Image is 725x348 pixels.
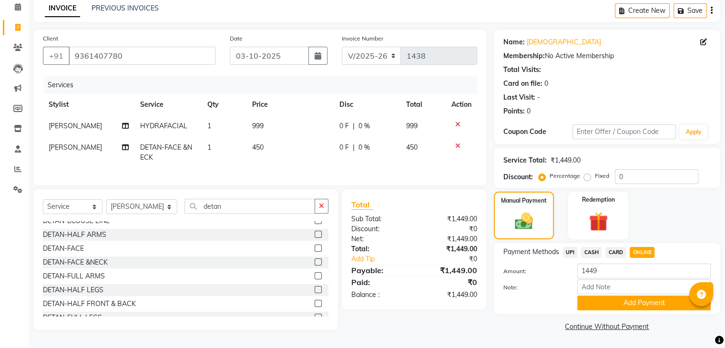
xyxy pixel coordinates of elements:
[184,199,315,214] input: Search or Scan
[503,79,542,89] div: Card on file:
[680,125,707,139] button: Apply
[496,322,718,332] a: Continue Without Payment
[503,172,533,182] div: Discount:
[344,234,414,244] div: Net:
[344,244,414,254] div: Total:
[503,65,541,75] div: Total Visits:
[43,313,102,323] div: DETAN-FULL LEGS
[605,247,626,258] span: CARD
[577,296,711,310] button: Add Payment
[43,299,136,309] div: DETAN-HALF FRONT & BACK
[527,106,531,116] div: 0
[92,4,159,12] a: PREVIOUS INVOICES
[583,210,614,234] img: _gift.svg
[446,94,477,115] th: Action
[134,94,202,115] th: Service
[496,267,570,276] label: Amount:
[344,254,426,264] a: Add Tip
[358,143,370,153] span: 0 %
[43,94,134,115] th: Stylist
[527,37,601,47] a: [DEMOGRAPHIC_DATA]
[207,143,211,152] span: 1
[503,92,535,102] div: Last Visit:
[581,247,602,258] span: CASH
[503,247,559,257] span: Payment Methods
[252,122,264,130] span: 999
[582,195,615,204] label: Redemption
[230,34,243,43] label: Date
[503,106,525,116] div: Points:
[551,155,581,165] div: ₹1,449.00
[202,94,246,115] th: Qty
[207,122,211,130] span: 1
[630,247,654,258] span: ONLINE
[414,214,484,224] div: ₹1,449.00
[342,34,383,43] label: Invoice Number
[414,265,484,276] div: ₹1,449.00
[615,3,670,18] button: Create New
[43,230,106,240] div: DETAN-HALF ARMS
[344,224,414,234] div: Discount:
[503,51,545,61] div: Membership:
[344,214,414,224] div: Sub Total:
[595,172,609,180] label: Fixed
[44,76,484,94] div: Services
[414,276,484,288] div: ₹0
[344,276,414,288] div: Paid:
[503,127,572,137] div: Coupon Code
[414,224,484,234] div: ₹0
[509,211,539,232] img: _cash.svg
[43,244,84,254] div: DETAN-FACE
[344,265,414,276] div: Payable:
[501,196,547,205] label: Manual Payment
[550,172,580,180] label: Percentage
[344,290,414,300] div: Balance :
[49,143,102,152] span: [PERSON_NAME]
[43,34,58,43] label: Client
[400,94,446,115] th: Total
[572,124,676,139] input: Enter Offer / Coupon Code
[246,94,334,115] th: Price
[351,200,373,210] span: Total
[537,92,540,102] div: -
[503,51,711,61] div: No Active Membership
[358,121,370,131] span: 0 %
[406,143,418,152] span: 450
[252,143,264,152] span: 450
[563,247,578,258] span: UPI
[334,94,400,115] th: Disc
[339,143,349,153] span: 0 F
[577,279,711,294] input: Add Note
[49,122,102,130] span: [PERSON_NAME]
[414,234,484,244] div: ₹1,449.00
[414,290,484,300] div: ₹1,449.00
[674,3,707,18] button: Save
[353,143,355,153] span: |
[43,285,103,295] div: DETAN-HALF LEGS
[503,37,525,47] div: Name:
[140,143,192,162] span: DETAN-FACE &NECK
[69,47,215,65] input: Search by Name/Mobile/Email/Code
[43,271,105,281] div: DETAN-FULL ARMS
[414,244,484,254] div: ₹1,449.00
[43,257,108,267] div: DETAN-FACE &NECK
[503,155,547,165] div: Service Total:
[353,121,355,131] span: |
[43,216,110,226] div: DETAN-BLOUSE LINE
[426,254,484,264] div: ₹0
[544,79,548,89] div: 0
[577,264,711,278] input: Amount
[406,122,418,130] span: 999
[339,121,349,131] span: 0 F
[140,122,187,130] span: HYDRAFACIAL
[496,283,570,292] label: Note:
[43,47,70,65] button: +91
